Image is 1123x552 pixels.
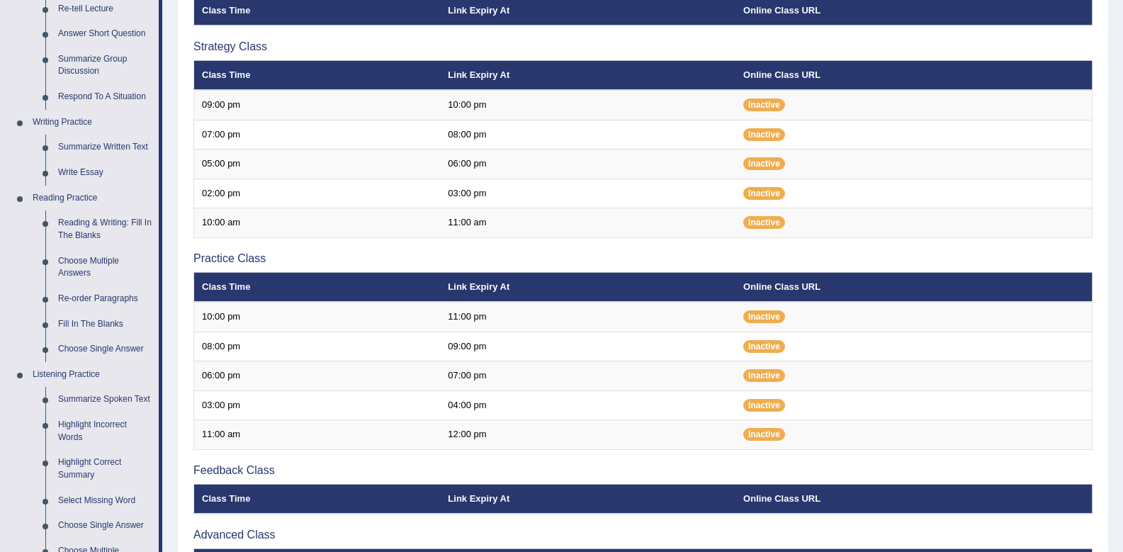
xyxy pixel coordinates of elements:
td: 10:00 am [194,208,441,238]
th: Online Class URL [735,484,1092,514]
td: 03:00 pm [194,390,441,420]
a: Highlight Correct Summary [52,450,159,488]
td: 02:00 pm [194,179,441,208]
span: Inactive [743,428,785,441]
h3: Strategy Class [193,40,1093,53]
td: 04:00 pm [440,390,735,420]
a: Answer Short Question [52,21,159,47]
td: 03:00 pm [440,179,735,208]
span: Inactive [743,340,785,353]
td: 12:00 pm [440,420,735,450]
a: Reading & Writing: Fill In The Blanks [52,210,159,248]
h3: Advanced Class [193,529,1093,541]
td: 09:00 pm [440,332,735,361]
td: 07:00 pm [440,361,735,391]
th: Class Time [194,272,441,302]
th: Online Class URL [735,272,1092,302]
h3: Practice Class [193,252,1093,265]
a: Choose Single Answer [52,337,159,362]
a: Choose Single Answer [52,513,159,539]
span: Inactive [743,187,785,200]
td: 08:00 pm [194,332,441,361]
td: 06:00 pm [194,361,441,391]
a: Fill In The Blanks [52,312,159,337]
span: Inactive [743,98,785,111]
td: 11:00 am [440,208,735,238]
td: 11:00 pm [440,302,735,332]
a: Summarize Group Discussion [52,47,159,84]
a: Summarize Spoken Text [52,387,159,412]
h3: Feedback Class [193,464,1093,477]
a: Listening Practice [26,362,159,388]
th: Class Time [194,484,441,514]
a: Summarize Written Text [52,135,159,160]
td: 10:00 pm [194,302,441,332]
th: Link Expiry At [440,60,735,90]
td: 05:00 pm [194,150,441,179]
span: Inactive [743,310,785,323]
th: Link Expiry At [440,272,735,302]
a: Highlight Incorrect Words [52,412,159,450]
a: Write Essay [52,160,159,186]
td: 06:00 pm [440,150,735,179]
a: Choose Multiple Answers [52,249,159,286]
td: 11:00 am [194,420,441,450]
td: 08:00 pm [440,120,735,150]
a: Re-order Paragraphs [52,286,159,312]
th: Link Expiry At [440,484,735,514]
span: Inactive [743,216,785,229]
a: Respond To A Situation [52,84,159,110]
a: Select Missing Word [52,488,159,514]
span: Inactive [743,157,785,170]
th: Class Time [194,60,441,90]
a: Reading Practice [26,186,159,211]
th: Online Class URL [735,60,1092,90]
span: Inactive [743,399,785,412]
span: Inactive [743,369,785,382]
td: 09:00 pm [194,90,441,120]
td: 10:00 pm [440,90,735,120]
span: Inactive [743,128,785,141]
a: Writing Practice [26,110,159,135]
td: 07:00 pm [194,120,441,150]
